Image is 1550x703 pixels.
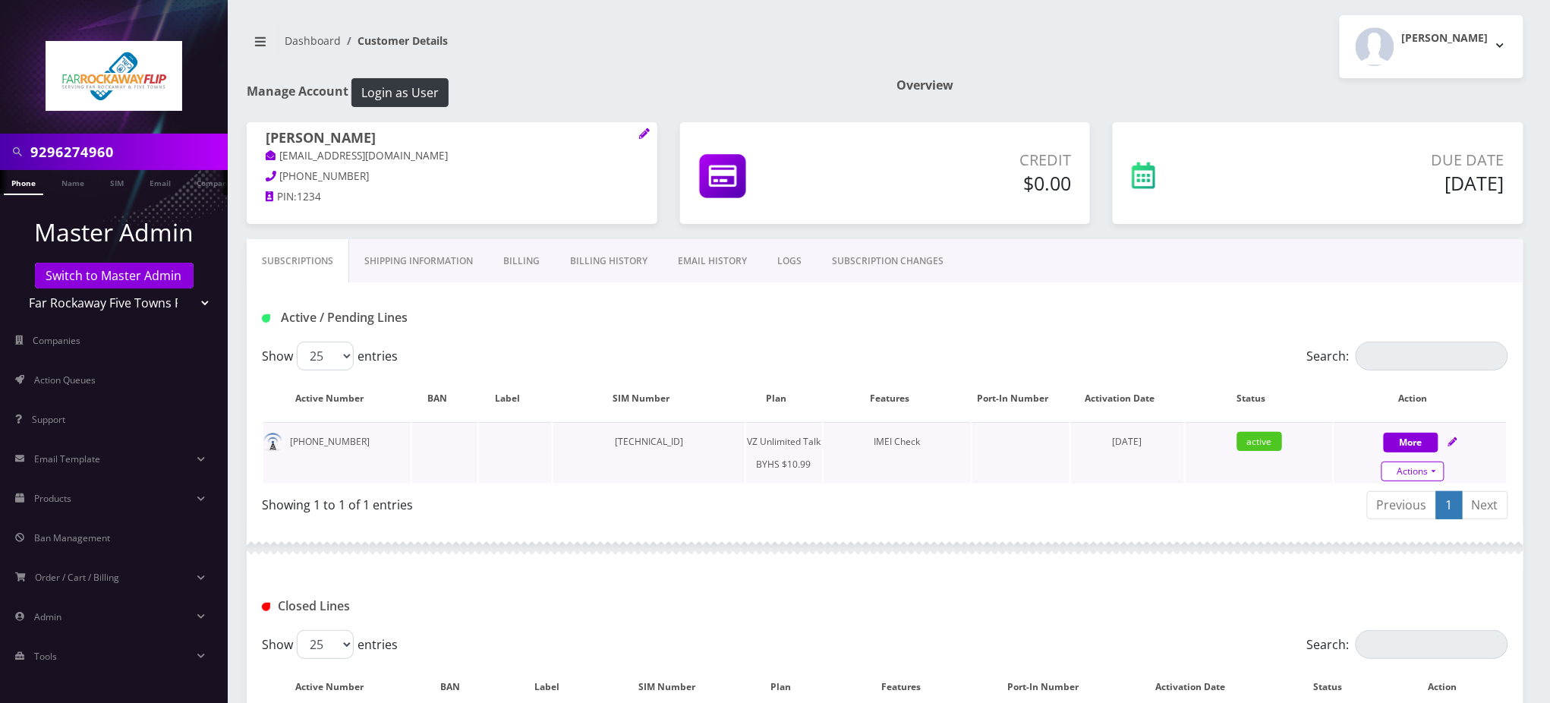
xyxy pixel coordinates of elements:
[553,377,744,421] th: SIM Number: activate to sort column ascending
[262,342,398,370] label: Show entries
[746,422,822,484] td: VZ Unlimited Talk BYHS $10.99
[262,490,874,514] div: Showing 1 to 1 of 1 entries
[34,610,61,623] span: Admin
[488,239,555,283] a: Billing
[1307,342,1508,370] label: Search:
[864,149,1072,172] p: Credit
[247,78,874,107] h1: Manage Account
[1462,491,1508,519] a: Next
[1381,462,1444,481] a: Actions
[262,599,662,613] h1: Closed Lines
[34,374,96,386] span: Action Queues
[46,41,182,111] img: Far Rockaway Five Towns Flip
[1402,32,1489,45] h2: [PERSON_NAME]
[263,422,411,484] td: [PHONE_NUMBER]
[285,33,341,48] a: Dashboard
[297,190,321,203] span: 1234
[33,334,81,347] span: Companies
[34,531,110,544] span: Ban Management
[297,630,354,659] select: Showentries
[263,377,411,421] th: Active Number: activate to sort column ascending
[762,239,817,283] a: LOGS
[30,137,224,166] input: Search in Company
[266,149,449,164] a: [EMAIL_ADDRESS][DOMAIN_NAME]
[412,377,477,421] th: BAN: activate to sort column ascending
[824,430,971,453] div: IMEI Check
[972,377,1069,421] th: Port-In Number: activate to sort column ascending
[1307,630,1508,659] label: Search:
[1113,435,1142,448] span: [DATE]
[266,130,638,148] h1: [PERSON_NAME]
[34,492,71,505] span: Products
[896,78,1523,93] h1: Overview
[1356,342,1508,370] input: Search:
[817,239,959,283] a: SUBSCRIPTION CHANGES
[663,239,762,283] a: EMAIL HISTORY
[348,83,449,99] a: Login as User
[34,650,57,663] span: Tools
[864,172,1072,194] h5: $0.00
[341,33,448,49] li: Customer Details
[262,311,662,325] h1: Active / Pending Lines
[1071,377,1184,421] th: Activation Date: activate to sort column ascending
[263,433,282,452] img: default.png
[1237,432,1282,451] span: active
[1367,491,1437,519] a: Previous
[297,342,354,370] select: Showentries
[1356,630,1508,659] input: Search:
[266,190,297,205] a: PIN:
[1384,433,1438,452] button: More
[351,78,449,107] button: Login as User
[555,239,663,283] a: Billing History
[247,239,349,283] a: Subscriptions
[349,239,488,283] a: Shipping Information
[746,377,822,421] th: Plan: activate to sort column ascending
[142,170,178,194] a: Email
[247,25,874,68] nav: breadcrumb
[262,603,270,611] img: Closed Lines
[479,377,552,421] th: Label: activate to sort column ascending
[553,422,744,484] td: [TECHNICAL_ID]
[1436,491,1463,519] a: 1
[102,170,131,194] a: SIM
[1264,149,1504,172] p: Due Date
[1340,15,1523,78] button: [PERSON_NAME]
[32,413,65,426] span: Support
[36,571,120,584] span: Order / Cart / Billing
[1186,377,1333,421] th: Status: activate to sort column ascending
[280,169,370,183] span: [PHONE_NUMBER]
[824,377,971,421] th: Features: activate to sort column ascending
[262,630,398,659] label: Show entries
[4,170,43,195] a: Phone
[54,170,92,194] a: Name
[35,263,194,288] a: Switch to Master Admin
[262,314,270,323] img: Active / Pending Lines
[189,170,240,194] a: Company
[1334,377,1507,421] th: Action: activate to sort column ascending
[1264,172,1504,194] h5: [DATE]
[34,452,100,465] span: Email Template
